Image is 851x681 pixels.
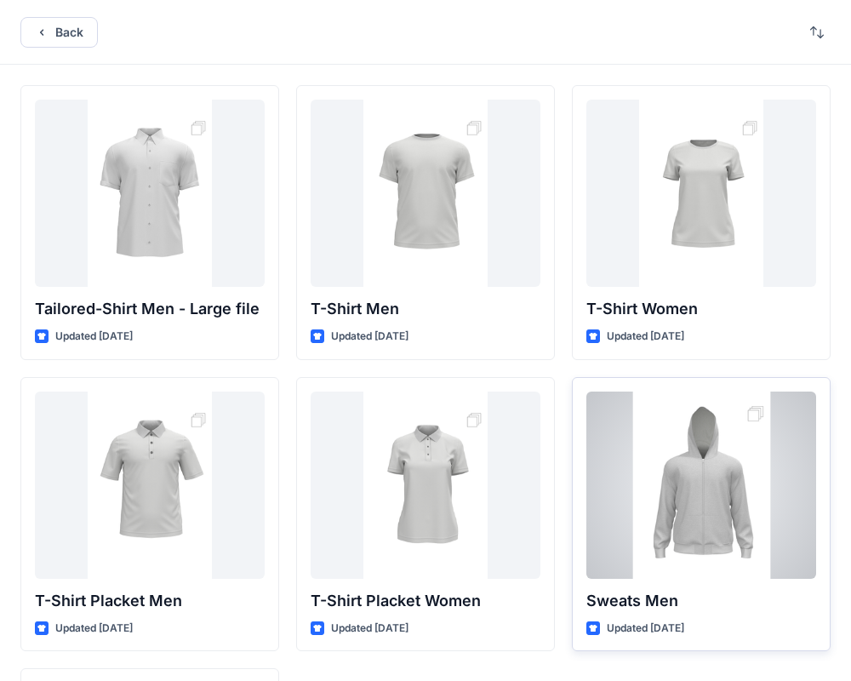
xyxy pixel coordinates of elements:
a: Tailored-Shirt Men - Large file [35,100,265,287]
p: Updated [DATE] [55,328,133,346]
p: Updated [DATE] [55,620,133,638]
button: Back [20,17,98,48]
p: T-Shirt Men [311,297,540,321]
a: T-Shirt Men [311,100,540,287]
a: Sweats Men [586,392,816,579]
p: Updated [DATE] [607,620,684,638]
p: Updated [DATE] [607,328,684,346]
p: Updated [DATE] [331,620,408,638]
a: T-Shirt Placket Women [311,392,540,579]
p: T-Shirt Women [586,297,816,321]
p: T-Shirt Placket Men [35,589,265,613]
p: Tailored-Shirt Men - Large file [35,297,265,321]
a: T-Shirt Placket Men [35,392,265,579]
p: T-Shirt Placket Women [311,589,540,613]
a: T-Shirt Women [586,100,816,287]
p: Updated [DATE] [331,328,408,346]
p: Sweats Men [586,589,816,613]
